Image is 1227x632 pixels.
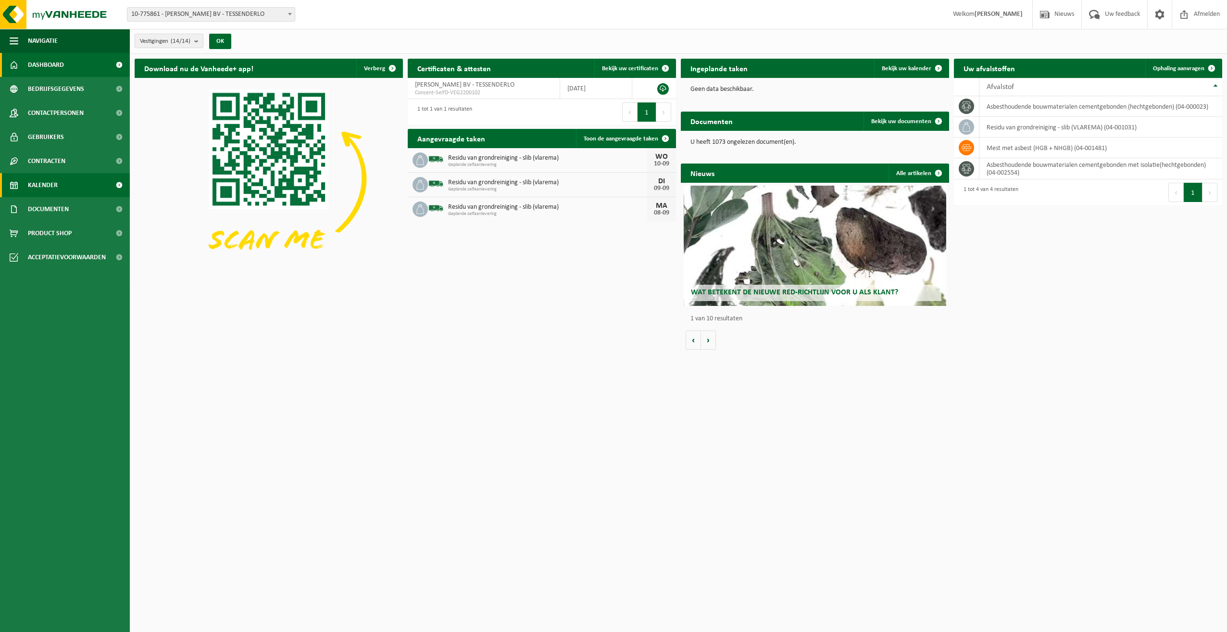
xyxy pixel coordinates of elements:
img: BL-SO-LV [428,151,444,167]
span: Bedrijfsgegevens [28,77,84,101]
span: Product Shop [28,221,72,245]
span: Afvalstof [987,83,1014,91]
button: Previous [1168,183,1184,202]
p: U heeft 1073 ongelezen document(en). [690,139,939,146]
div: MA [652,202,671,210]
span: Residu van grondreiniging - slib (vlarema) [448,154,647,162]
h2: Aangevraagde taken [408,129,495,148]
td: mest met asbest (HGB + NHGB) (04-001481) [979,138,1222,158]
span: Navigatie [28,29,58,53]
button: Next [656,102,671,122]
button: 1 [638,102,656,122]
img: BL-SO-LV [428,200,444,216]
span: Gebruikers [28,125,64,149]
span: 10-775861 - YVES MAES BV - TESSENDERLO [127,8,295,21]
span: Bekijk uw kalender [882,65,931,72]
span: [PERSON_NAME] BV - TESSENDERLO [415,81,514,88]
span: Verberg [364,65,385,72]
a: Wat betekent de nieuwe RED-richtlijn voor u als klant? [684,186,947,306]
span: Geplande zelfaanlevering [448,187,647,192]
button: Volgende [701,330,716,350]
span: Wat betekent de nieuwe RED-richtlijn voor u als klant? [691,289,898,296]
div: 10-09 [652,161,671,167]
button: Next [1202,183,1217,202]
p: Geen data beschikbaar. [690,86,939,93]
div: WO [652,153,671,161]
h2: Ingeplande taken [681,59,757,77]
span: Bekijk uw documenten [871,118,931,125]
span: Consent-SelfD-VEG2200102 [415,89,552,97]
a: Bekijk uw documenten [864,112,948,131]
span: Bekijk uw certificaten [602,65,658,72]
span: 10-775861 - YVES MAES BV - TESSENDERLO [127,7,295,22]
span: Geplande zelfaanlevering [448,162,647,168]
button: OK [209,34,231,49]
a: Ophaling aanvragen [1145,59,1221,78]
h2: Uw afvalstoffen [954,59,1025,77]
button: Vorige [686,330,701,350]
span: Vestigingen [140,34,190,49]
img: BL-SO-LV [428,176,444,192]
td: asbesthoudende bouwmaterialen cementgebonden (hechtgebonden) (04-000023) [979,96,1222,117]
span: Kalender [28,173,58,197]
span: Residu van grondreiniging - slib (vlarema) [448,203,647,211]
span: Acceptatievoorwaarden [28,245,106,269]
strong: [PERSON_NAME] [975,11,1023,18]
span: Documenten [28,197,69,221]
h2: Download nu de Vanheede+ app! [135,59,263,77]
a: Bekijk uw certificaten [594,59,675,78]
button: Verberg [356,59,402,78]
img: Download de VHEPlus App [135,78,403,279]
a: Bekijk uw kalender [874,59,948,78]
a: Alle artikelen [889,164,948,183]
div: 1 tot 1 van 1 resultaten [413,101,472,123]
p: 1 van 10 resultaten [690,316,944,322]
span: Ophaling aanvragen [1153,65,1204,72]
h2: Certificaten & attesten [408,59,501,77]
span: Geplande zelfaanlevering [448,211,647,217]
a: Toon de aangevraagde taken [576,129,675,148]
div: 1 tot 4 van 4 resultaten [959,182,1018,203]
span: Dashboard [28,53,64,77]
h2: Nieuws [681,164,724,182]
h2: Documenten [681,112,742,130]
count: (14/14) [171,38,190,44]
span: Contactpersonen [28,101,84,125]
td: [DATE] [560,78,632,99]
td: asbesthoudende bouwmaterialen cementgebonden met isolatie(hechtgebonden) (04-002554) [979,158,1222,179]
button: Previous [622,102,638,122]
span: Residu van grondreiniging - slib (vlarema) [448,179,647,187]
td: residu van grondreiniging - slib (VLAREMA) (04-001031) [979,117,1222,138]
div: 08-09 [652,210,671,216]
span: Contracten [28,149,65,173]
button: 1 [1184,183,1202,202]
div: 09-09 [652,185,671,192]
div: DI [652,177,671,185]
button: Vestigingen(14/14) [135,34,203,48]
span: Toon de aangevraagde taken [584,136,658,142]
